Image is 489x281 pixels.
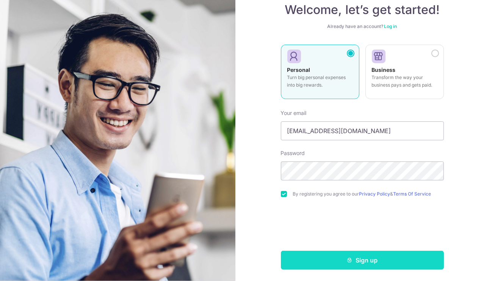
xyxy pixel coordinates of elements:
[293,191,444,197] label: By registering you agree to our &
[305,212,420,242] iframe: reCAPTCHA
[281,45,359,104] a: Personal Turn big personal expenses into big rewards.
[359,191,390,197] a: Privacy Policy
[281,251,444,270] button: Sign up
[365,45,444,104] a: Business Transform the way your business pays and gets paid.
[393,191,431,197] a: Terms Of Service
[281,2,444,17] h4: Welcome, let’s get started!
[281,121,444,140] input: Enter your Email
[384,23,397,29] a: Log in
[281,109,307,117] label: Your email
[281,23,444,29] div: Already have an account?
[372,67,396,73] strong: Business
[287,74,353,89] p: Turn big personal expenses into big rewards.
[287,67,310,73] strong: Personal
[281,149,305,157] label: Password
[372,74,437,89] p: Transform the way your business pays and gets paid.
